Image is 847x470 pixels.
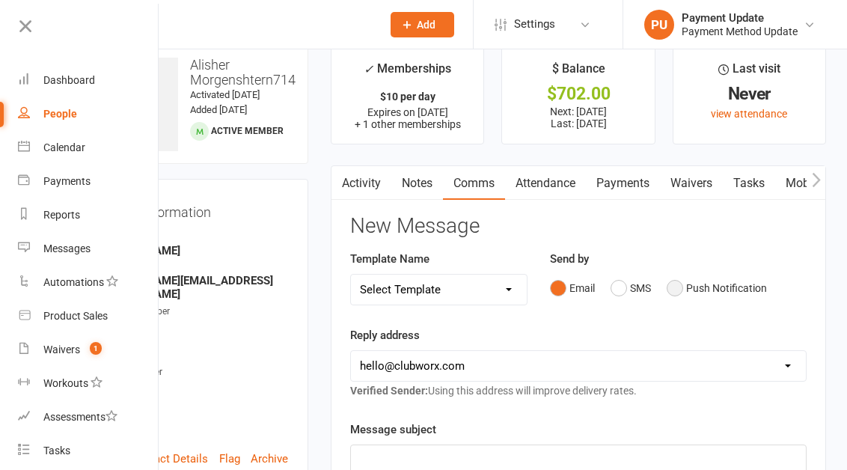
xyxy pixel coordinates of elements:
[94,348,288,361] strong: -
[644,10,674,40] div: PU
[18,131,159,165] a: Calendar
[43,108,77,120] div: People
[18,400,159,434] a: Assessments
[92,199,288,220] h3: Contact information
[94,261,288,275] div: Email
[367,106,448,118] span: Expires on [DATE]
[350,421,436,439] label: Message subject
[85,58,296,88] h3: Alisher Morgenshtern714
[43,209,80,221] div: Reports
[18,266,159,299] a: Automations
[94,365,288,379] div: Member Number
[43,141,85,153] div: Calendar
[552,59,605,86] div: $ Balance
[94,335,288,349] div: Address
[586,166,660,201] a: Payments
[350,385,428,397] strong: Verified Sender:
[219,450,240,468] a: Flag
[505,166,586,201] a: Attendance
[18,367,159,400] a: Workouts
[190,89,260,100] time: Activated [DATE]
[516,86,640,102] div: $702.00
[251,450,288,468] a: Archive
[682,11,798,25] div: Payment Update
[514,7,555,41] span: Settings
[660,166,723,201] a: Waivers
[94,244,288,257] strong: [PERSON_NAME]
[18,333,159,367] a: Waivers 1
[364,59,451,87] div: Memberships
[355,118,461,130] span: + 1 other memberships
[350,215,807,238] h3: New Message
[391,166,443,201] a: Notes
[443,166,505,201] a: Comms
[94,425,288,439] div: Location
[364,62,373,76] i: ✓
[350,385,637,397] span: Using this address will improve delivery rates.
[350,326,420,344] label: Reply address
[331,166,391,201] a: Activity
[380,91,435,103] strong: $10 per day
[43,74,95,86] div: Dashboard
[94,305,288,319] div: Cellphone Number
[18,299,159,333] a: Product Sales
[43,377,88,389] div: Workouts
[18,165,159,198] a: Payments
[190,104,247,115] time: Added [DATE]
[18,434,159,468] a: Tasks
[43,445,70,457] div: Tasks
[43,175,91,187] div: Payments
[417,19,435,31] span: Add
[43,344,80,355] div: Waivers
[94,274,288,301] strong: [PERSON_NAME][EMAIL_ADDRESS][DOMAIN_NAME]
[94,317,288,331] strong: -
[94,408,288,421] strong: -
[718,59,780,86] div: Last visit
[89,14,371,35] input: Search...
[723,166,775,201] a: Tasks
[516,106,640,129] p: Next: [DATE] Last: [DATE]
[94,231,288,245] div: Owner
[391,12,454,37] button: Add
[94,395,288,409] div: Date of Birth
[18,97,159,131] a: People
[18,232,159,266] a: Messages
[350,250,429,268] label: Template Name
[611,274,651,302] button: SMS
[550,274,595,302] button: Email
[211,126,284,136] span: Active member
[667,274,767,302] button: Push Notification
[711,108,787,120] a: view attendance
[18,64,159,97] a: Dashboard
[682,25,798,38] div: Payment Method Update
[550,250,589,268] label: Send by
[43,310,108,322] div: Product Sales
[687,86,812,102] div: Never
[43,242,91,254] div: Messages
[43,411,117,423] div: Assessments
[90,342,102,355] span: 1
[18,198,159,232] a: Reports
[43,276,104,288] div: Automations
[94,378,288,391] strong: -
